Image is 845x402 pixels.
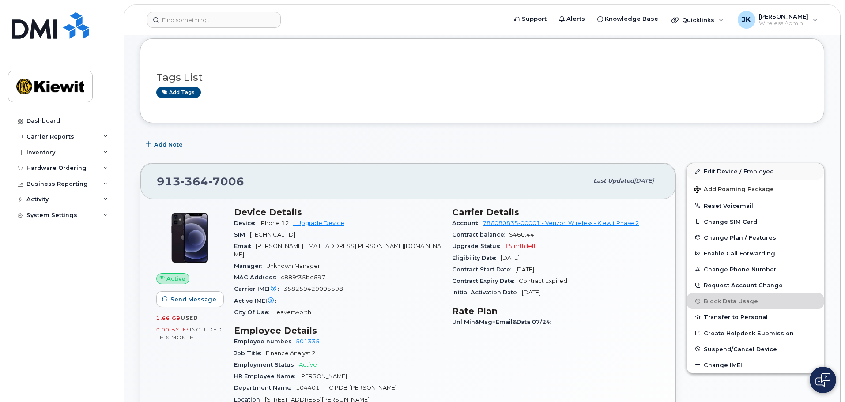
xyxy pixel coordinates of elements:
span: 0.00 Bytes [156,327,190,333]
button: Change IMEI [687,357,824,373]
img: Open chat [815,373,830,387]
button: Reset Voicemail [687,198,824,214]
button: Suspend/Cancel Device [687,341,824,357]
a: Alerts [553,10,591,28]
span: Email [234,243,256,249]
button: Change Plan / Features [687,229,824,245]
h3: Employee Details [234,325,441,336]
span: Contract Start Date [452,266,515,273]
span: [TECHNICAL_ID] [250,231,295,238]
button: Transfer to Personal [687,309,824,325]
span: MAC Address [234,274,281,281]
span: Send Message [170,295,216,304]
span: Unl Min&Msg+Email&Data 07/24 [452,319,555,325]
span: 364 [181,175,208,188]
span: 104401 - TIC PDB [PERSON_NAME] [296,384,397,391]
span: [PERSON_NAME] [299,373,347,379]
a: + Upgrade Device [293,220,344,226]
h3: Rate Plan [452,306,660,316]
button: Enable Call Forwarding [687,245,824,261]
div: John Kraus [732,11,824,29]
span: [PERSON_NAME] [759,13,808,20]
span: — [281,297,287,304]
span: Manager [234,263,266,269]
img: iPhone_12.jpg [163,211,216,264]
span: Job Title [234,350,266,357]
h3: Device Details [234,207,441,218]
button: Add Roaming Package [687,180,824,198]
input: Find something... [147,12,281,28]
button: Block Data Usage [687,293,824,309]
span: [DATE] [515,266,534,273]
span: Active [166,274,185,283]
span: Contract Expired [519,278,567,284]
span: Unknown Manager [266,263,320,269]
a: 501335 [296,338,320,345]
span: City Of Use [234,309,273,316]
a: 786080835-00001 - Verizon Wireless - Kiewit Phase 2 [483,220,639,226]
button: Change Phone Number [687,261,824,277]
span: Device [234,220,260,226]
span: Knowledge Base [605,15,658,23]
span: HR Employee Name [234,373,299,379]
span: [DATE] [501,255,520,261]
span: Upgrade Status [452,243,505,249]
a: Knowledge Base [591,10,664,28]
span: Contract Expiry Date [452,278,519,284]
span: Active [299,361,317,368]
span: Add Roaming Package [694,186,774,194]
span: included this month [156,326,222,341]
span: c889f35bc697 [281,274,325,281]
span: [DATE] [634,177,654,184]
span: Quicklinks [682,16,714,23]
button: Add Note [140,136,190,152]
span: Active IMEI [234,297,281,304]
a: Create Helpdesk Submission [687,325,824,341]
span: Department Name [234,384,296,391]
span: $460.44 [509,231,534,238]
h3: Tags List [156,72,808,83]
a: Edit Device / Employee [687,163,824,179]
span: 1.66 GB [156,315,181,321]
span: 7006 [208,175,244,188]
span: 913 [157,175,244,188]
span: [DATE] [522,289,541,296]
span: Leavenworth [273,309,311,316]
span: Change Plan / Features [704,234,776,240]
button: Request Account Change [687,277,824,293]
span: Contract balance [452,231,509,238]
span: Last updated [593,177,634,184]
span: Wireless Admin [759,20,808,27]
a: Add tags [156,87,201,98]
a: Support [508,10,553,28]
span: Account [452,220,483,226]
span: used [181,315,198,321]
span: 358259429005598 [283,286,343,292]
span: 15 mth left [505,243,536,249]
span: Eligibility Date [452,255,501,261]
span: [PERSON_NAME][EMAIL_ADDRESS][PERSON_NAME][DOMAIN_NAME] [234,243,441,257]
span: Enable Call Forwarding [704,250,775,257]
button: Send Message [156,291,224,307]
span: SIM [234,231,250,238]
span: Initial Activation Date [452,289,522,296]
span: Suspend/Cancel Device [704,346,777,352]
div: Quicklinks [665,11,730,29]
span: JK [742,15,751,25]
span: Employee number [234,338,296,345]
span: iPhone 12 [260,220,289,226]
span: Carrier IMEI [234,286,283,292]
button: Change SIM Card [687,214,824,229]
span: Finance Analyst 2 [266,350,316,357]
h3: Carrier Details [452,207,660,218]
span: Alerts [566,15,585,23]
span: Add Note [154,140,183,149]
span: Employment Status [234,361,299,368]
span: Support [522,15,547,23]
